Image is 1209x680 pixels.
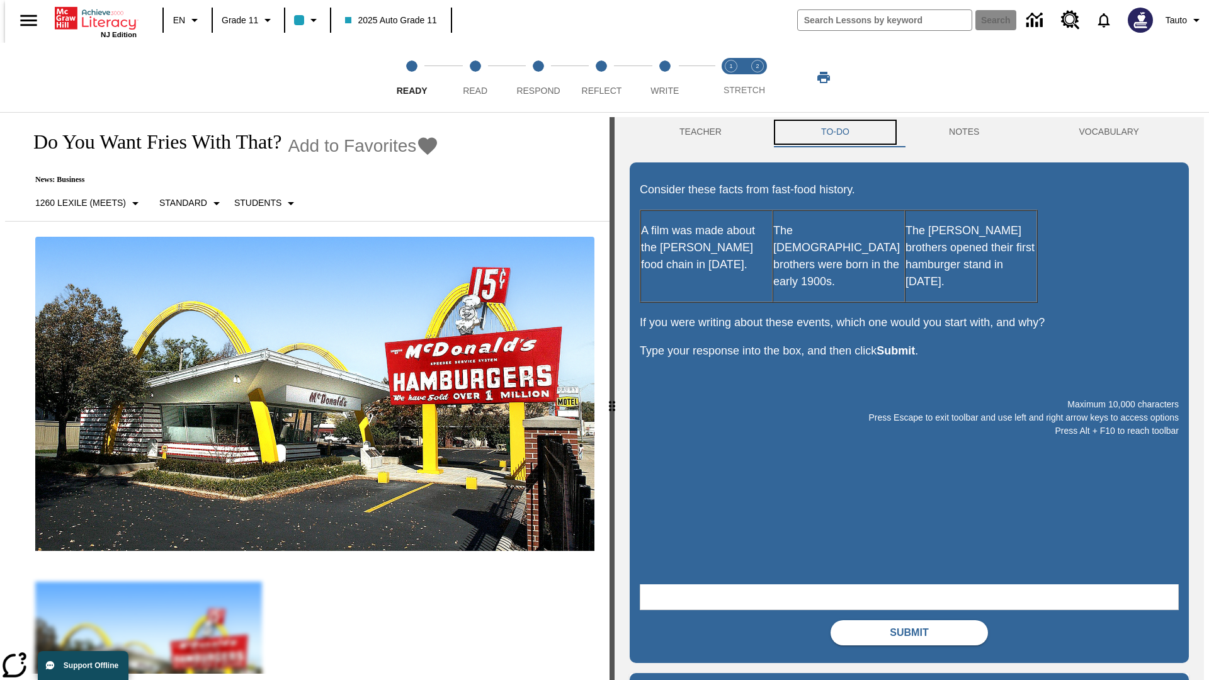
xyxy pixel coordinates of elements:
[516,86,560,96] span: Respond
[630,117,1189,147] div: Instructional Panel Tabs
[713,43,749,112] button: Stretch Read step 1 of 2
[615,117,1204,680] div: activity
[565,43,638,112] button: Reflect step 4 of 5
[729,63,732,69] text: 1
[798,10,972,30] input: search field
[154,192,229,215] button: Scaffolds, Standard
[222,14,258,27] span: Grade 11
[288,135,439,157] button: Add to Favorites - Do You Want Fries With That?
[640,398,1179,411] p: Maximum 10,000 characters
[1019,3,1053,38] a: Data Center
[1053,3,1087,37] a: Resource Center, Will open in new tab
[771,117,899,147] button: TO-DO
[55,4,137,38] div: Home
[20,130,281,154] h1: Do You Want Fries With That?
[773,222,904,290] p: The [DEMOGRAPHIC_DATA] brothers were born in the early 1900s.
[1128,8,1153,33] img: Avatar
[877,344,915,357] strong: Submit
[1166,14,1187,27] span: Tauto
[1029,117,1189,147] button: VOCABULARY
[217,9,280,31] button: Grade: Grade 11, Select a grade
[610,117,615,680] div: Press Enter or Spacebar and then press right and left arrow keys to move the slider
[30,192,148,215] button: Select Lexile, 1260 Lexile (Meets)
[288,136,416,156] span: Add to Favorites
[35,237,594,552] img: One of the first McDonald's stores, with the iconic red sign and golden arches.
[397,86,428,96] span: Ready
[289,9,326,31] button: Class color is light blue. Change class color
[1087,4,1120,37] a: Notifications
[756,63,759,69] text: 2
[803,66,844,89] button: Print
[1120,4,1161,37] button: Select a new avatar
[1161,9,1209,31] button: Profile/Settings
[463,86,487,96] span: Read
[229,192,304,215] button: Select Student
[10,2,47,39] button: Open side menu
[640,343,1179,360] p: Type your response into the box, and then click .
[375,43,448,112] button: Ready step 1 of 5
[5,117,610,674] div: reading
[502,43,575,112] button: Respond step 3 of 5
[628,43,701,112] button: Write step 5 of 5
[640,314,1179,331] p: If you were writing about these events, which one would you start with, and why?
[640,424,1179,438] p: Press Alt + F10 to reach toolbar
[831,620,988,645] button: Submit
[38,651,128,680] button: Support Offline
[650,86,679,96] span: Write
[899,117,1029,147] button: NOTES
[640,411,1179,424] p: Press Escape to exit toolbar and use left and right arrow keys to access options
[167,9,208,31] button: Language: EN, Select a language
[101,31,137,38] span: NJ Edition
[35,196,126,210] p: 1260 Lexile (Meets)
[641,222,772,273] p: A film was made about the [PERSON_NAME] food chain in [DATE].
[739,43,776,112] button: Stretch Respond step 2 of 2
[159,196,207,210] p: Standard
[905,222,1036,290] p: The [PERSON_NAME] brothers opened their first hamburger stand in [DATE].
[630,117,771,147] button: Teacher
[438,43,511,112] button: Read step 2 of 5
[173,14,185,27] span: EN
[234,196,281,210] p: Students
[64,661,118,670] span: Support Offline
[582,86,622,96] span: Reflect
[345,14,436,27] span: 2025 Auto Grade 11
[724,85,765,95] span: STRETCH
[640,181,1179,198] p: Consider these facts from fast-food history.
[5,10,184,21] body: Maximum 10,000 characters Press Escape to exit toolbar and use left and right arrow keys to acces...
[20,175,439,184] p: News: Business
